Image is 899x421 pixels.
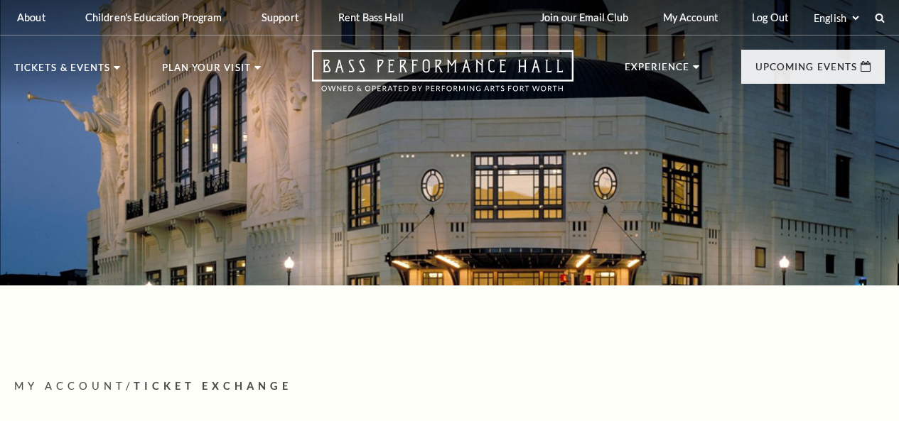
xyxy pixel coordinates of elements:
[811,11,861,25] select: Select:
[14,380,126,392] span: My Account
[134,380,292,392] span: Ticket Exchange
[625,62,690,80] p: Experience
[755,62,857,80] p: Upcoming Events
[14,63,110,80] p: Tickets & Events
[262,11,298,23] p: Support
[85,11,222,23] p: Children's Education Program
[338,11,404,23] p: Rent Bass Hall
[17,11,45,23] p: About
[162,63,251,80] p: Plan Your Visit
[14,378,885,395] p: /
